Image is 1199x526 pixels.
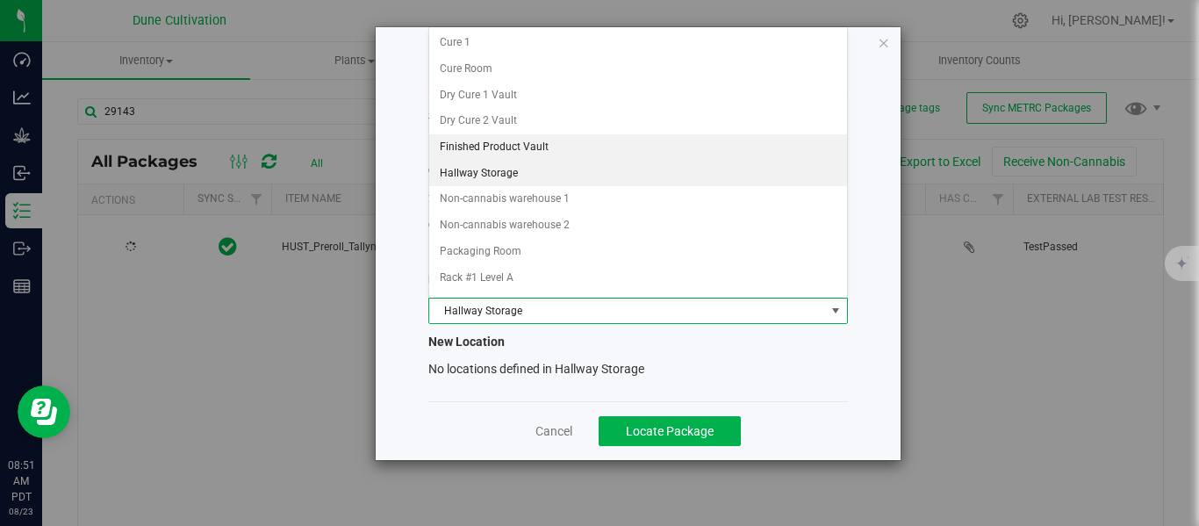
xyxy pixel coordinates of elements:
span: Hallway Storage [429,299,825,323]
span: New Location [428,335,505,349]
li: Cure Room [429,56,847,83]
li: Non-cannabis warehouse 1 [429,186,847,213]
li: Cure 1 [429,30,847,56]
span: Locate Package [626,424,714,438]
li: Hallway Storage [429,161,847,187]
li: Finished Product Vault [429,134,847,161]
li: Packaging Room [429,239,847,265]
span: No locations defined in Hallway Storage [428,362,644,376]
li: Dry Cure 2 Vault [429,108,847,134]
li: Rack #1 Level A [429,265,847,292]
button: Locate Package [599,416,741,446]
li: Seed Vault [429,291,847,317]
li: Dry Cure 1 Vault [429,83,847,109]
iframe: Resource center [18,385,70,438]
span: select [824,299,846,323]
li: Non-cannabis warehouse 2 [429,213,847,239]
a: Cancel [535,422,572,440]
